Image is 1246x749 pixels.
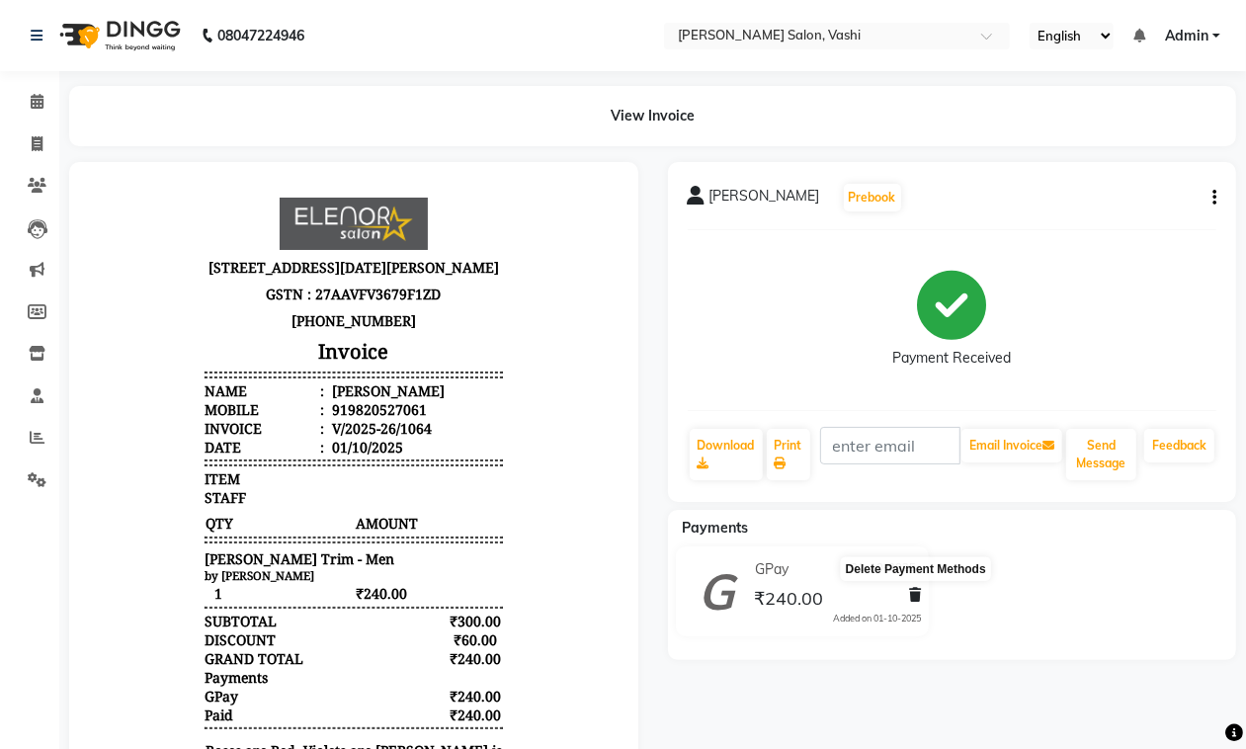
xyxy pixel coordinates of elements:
[231,237,235,256] span: :
[116,559,414,597] p: Roses are Red, Violets are [PERSON_NAME] is Sweet. And so are You. Thank You!
[1165,26,1208,46] span: Admin
[239,218,338,237] div: 919820527061
[231,256,235,275] span: :
[683,519,749,537] span: Payments
[116,401,264,422] span: 1
[754,587,823,615] span: ₹240.00
[1066,429,1136,480] button: Send Message
[844,184,901,211] button: Prebook
[755,559,789,580] span: GPay
[239,237,343,256] div: V/2025-26/1064
[767,429,810,480] a: Print
[239,200,356,218] div: [PERSON_NAME]
[116,467,214,486] div: GRAND TOTAL
[1144,429,1214,462] a: Feedback
[116,430,188,449] div: SUBTOTAL
[116,256,235,275] div: Date
[231,200,235,218] span: :
[690,429,763,480] a: Download
[358,449,414,467] div: ₹60.00
[116,200,235,218] div: Name
[358,524,414,542] div: ₹240.00
[961,429,1062,462] button: Email Invoice
[116,306,157,325] span: STAFF
[116,99,414,125] p: GSTN : 27AAVFV3679F1ZD
[358,430,414,449] div: ₹300.00
[266,331,414,352] span: AMOUNT
[116,72,414,99] p: [STREET_ADDRESS][DATE][PERSON_NAME]
[841,556,991,580] div: Delete Payment Methods
[191,16,339,68] img: file_1647592593962.png
[247,597,291,616] span: Admin
[116,597,414,616] div: Generated By : at 01/10/2025
[358,467,414,486] div: ₹240.00
[116,331,264,352] span: QTY
[231,218,235,237] span: :
[709,186,820,213] span: [PERSON_NAME]
[217,8,304,63] b: 08047224946
[833,612,921,625] div: Added on 01-10-2025
[239,256,314,275] div: 01/10/2025
[116,218,235,237] div: Mobile
[116,524,144,542] div: Paid
[116,237,235,256] div: Invoice
[116,386,225,401] small: by [PERSON_NAME]
[69,86,1236,146] div: View Invoice
[116,125,414,152] p: [PHONE_NUMBER]
[116,486,179,505] div: Payments
[358,505,414,524] div: ₹240.00
[116,449,187,467] div: DISCOUNT
[116,368,305,386] span: [PERSON_NAME] Trim - Men
[116,288,151,306] span: ITEM
[820,427,960,464] input: enter email
[50,8,186,63] img: logo
[116,152,414,187] h3: Invoice
[892,349,1011,370] div: Payment Received
[116,505,149,524] span: GPay
[266,401,414,422] span: ₹240.00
